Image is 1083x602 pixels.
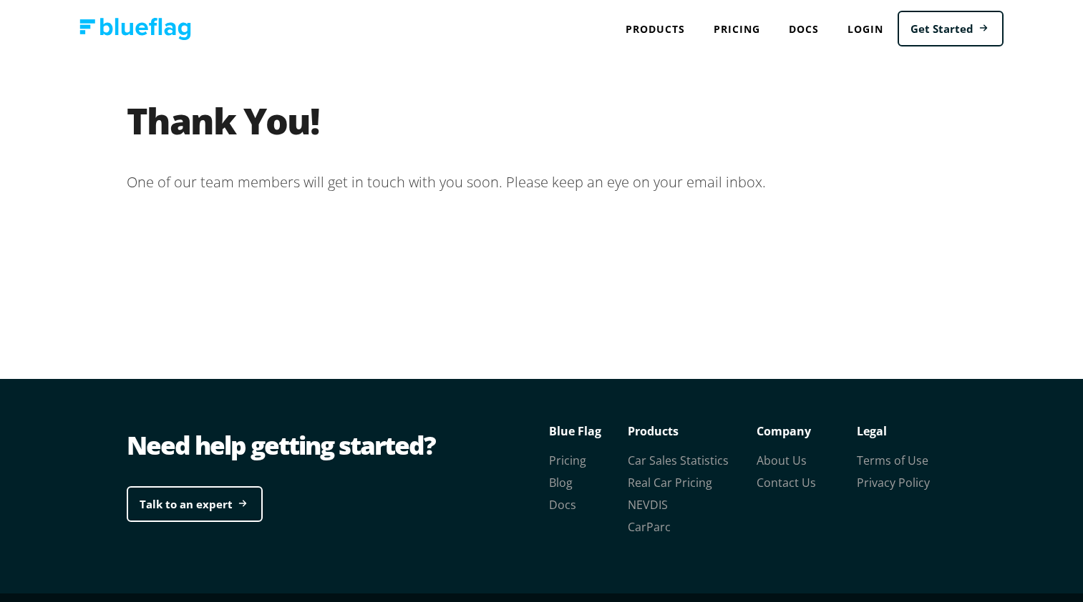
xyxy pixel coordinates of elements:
a: Terms of Use [857,453,928,468]
a: Pricing [549,453,586,468]
a: NEVDIS [628,497,668,513]
a: Docs [774,14,833,44]
p: Company [757,420,857,442]
div: Need help getting started? [127,428,542,463]
a: Docs [549,497,576,513]
a: Car Sales Statistics [628,453,729,468]
a: About Us [757,453,807,468]
div: Products [611,14,699,44]
a: Privacy Policy [857,475,930,490]
a: Pricing [699,14,774,44]
img: Blue Flag logo [79,18,191,40]
a: Blog [549,475,573,490]
a: Get Started [898,11,1004,47]
p: Blue Flag [549,420,628,442]
p: Legal [857,420,957,442]
a: Contact Us [757,475,816,490]
p: One of our team members will get in touch with you soon. Please keep an eye on your email inbox. [127,160,957,204]
h1: Thank You! [127,103,957,160]
a: CarParc [628,519,671,535]
a: Talk to an expert [127,486,263,523]
a: Login to Blue Flag application [833,14,898,44]
p: Products [628,420,757,442]
a: Real Car Pricing [628,475,712,490]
